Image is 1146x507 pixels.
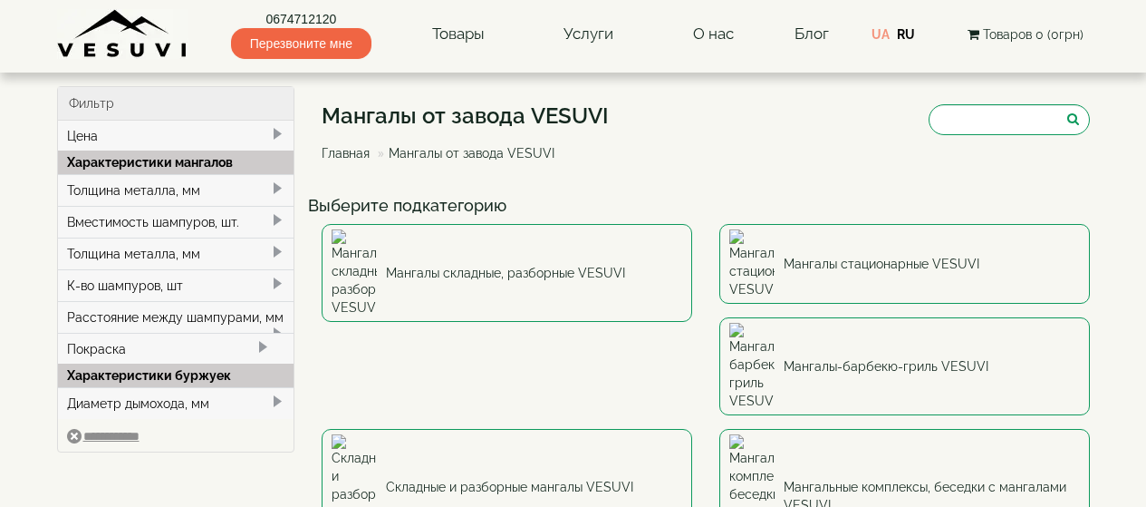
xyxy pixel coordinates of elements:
[729,323,775,410] img: Мангалы-барбекю-гриль VESUVI
[308,197,1103,215] h4: Выберите подкатегорию
[794,24,829,43] a: Блог
[322,104,609,128] h1: Мангалы от завода VESUVI
[58,387,294,419] div: Диаметр дымохода, мм
[58,121,294,151] div: Цена
[58,333,294,365] div: Покраска
[719,224,1090,304] a: Мангалы стационарные VESUVI Мангалы стационарные VESUVI
[332,229,377,317] img: Мангалы складные, разборные VESUVI
[322,146,370,161] a: Главная
[58,364,294,387] div: Характеристики буржуек
[231,28,371,59] span: Перезвоните мне
[58,206,294,238] div: Вместимость шампуров, шт.
[58,87,294,121] div: Фильтр
[322,224,692,322] a: Мангалы складные, разборные VESUVI Мангалы складные, разборные VESUVI
[58,151,294,174] div: Характеристики мангалов
[58,301,294,333] div: Расстояние между шампурами, мм
[414,14,503,55] a: Товары
[57,9,188,59] img: Завод VESUVI
[983,27,1083,42] span: Товаров 0 (0грн)
[962,24,1089,44] button: Товаров 0 (0грн)
[58,238,294,269] div: Толщина металла, мм
[675,14,752,55] a: О нас
[545,14,631,55] a: Услуги
[729,229,775,298] img: Мангалы стационарные VESUVI
[719,317,1090,415] a: Мангалы-барбекю-гриль VESUVI Мангалы-барбекю-гриль VESUVI
[373,144,554,162] li: Мангалы от завода VESUVI
[58,269,294,301] div: К-во шампуров, шт
[231,10,371,28] a: 0674712120
[872,27,890,42] a: UA
[58,174,294,206] div: Толщина металла, мм
[897,27,915,42] a: RU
